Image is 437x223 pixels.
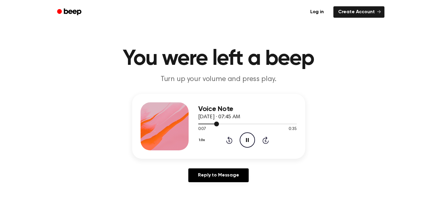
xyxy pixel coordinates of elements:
[198,105,297,113] h3: Voice Note
[198,114,240,120] span: [DATE] · 07:45 AM
[333,6,384,18] a: Create Account
[304,5,330,19] a: Log in
[65,48,372,70] h1: You were left a beep
[53,6,87,18] a: Beep
[103,74,334,84] p: Turn up your volume and press play.
[188,168,248,182] a: Reply to Message
[198,135,207,145] button: 1.0x
[289,126,296,132] span: 0:35
[198,126,206,132] span: 0:07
